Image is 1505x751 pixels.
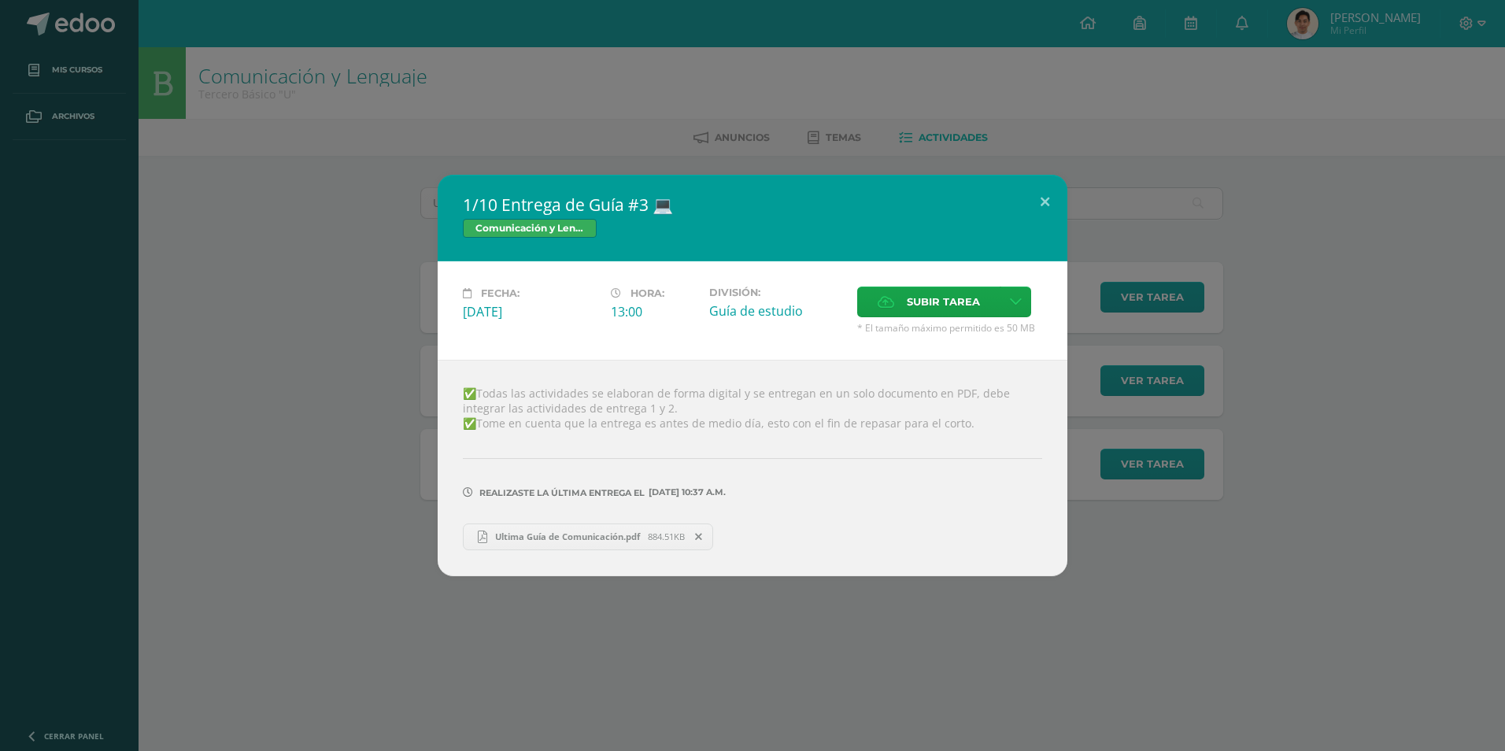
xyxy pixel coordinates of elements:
[487,531,648,542] span: Ultima Guía de Comunicación.pdf
[438,360,1067,575] div: ✅Todas las actividades se elaboran de forma digital y se entregan en un solo documento en PDF, de...
[648,531,685,542] span: 884.51KB
[463,303,598,320] div: [DATE]
[481,287,520,299] span: Fecha:
[463,219,597,238] span: Comunicación y Lenguaje
[709,302,845,320] div: Guía de estudio
[1022,175,1067,228] button: Close (Esc)
[611,303,697,320] div: 13:00
[907,287,980,316] span: Subir tarea
[857,321,1042,335] span: * El tamaño máximo permitido es 50 MB
[686,528,712,546] span: Remover entrega
[479,487,645,498] span: Realizaste la última entrega el
[463,523,713,550] a: Ultima Guía de Comunicación.pdf 884.51KB
[645,492,726,493] span: [DATE] 10:37 a.m.
[709,287,845,298] label: División:
[630,287,664,299] span: Hora:
[463,194,1042,216] h2: 1/10 Entrega de Guía #3 💻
